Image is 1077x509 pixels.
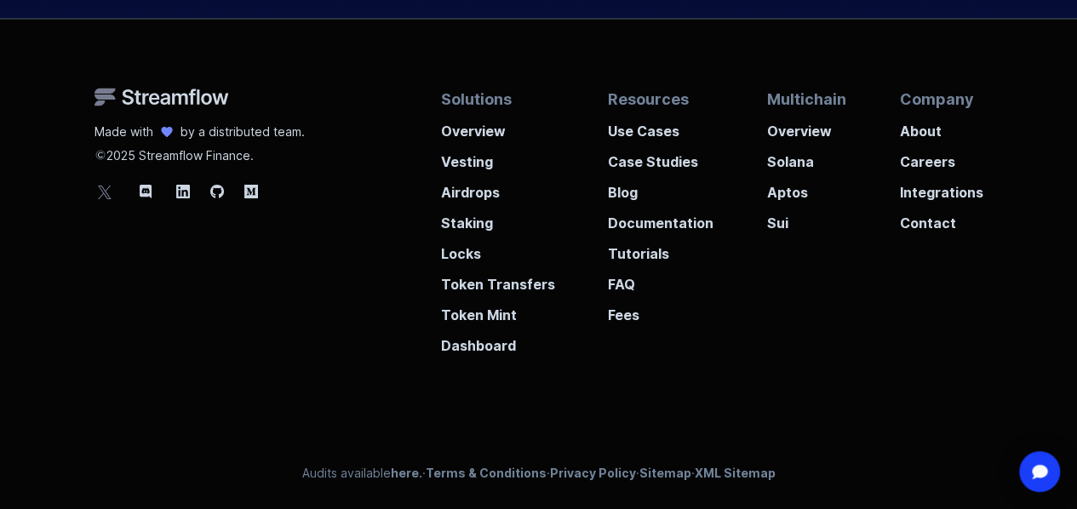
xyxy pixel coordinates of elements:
[426,466,547,480] a: Terms & Conditions
[899,203,982,233] a: Contact
[1019,451,1060,492] div: Open Intercom Messenger
[441,172,555,203] a: Airdrops
[441,203,555,233] a: Staking
[899,111,982,141] a: About
[608,203,713,233] a: Documentation
[441,233,555,264] a: Locks
[441,325,555,356] a: Dashboard
[95,140,305,164] p: 2025 Streamflow Finance.
[441,295,555,325] a: Token Mint
[899,88,982,111] p: Company
[608,111,713,141] a: Use Cases
[767,111,846,141] a: Overview
[608,233,713,264] a: Tutorials
[441,264,555,295] a: Token Transfers
[608,141,713,172] a: Case Studies
[441,111,555,141] a: Overview
[441,141,555,172] a: Vesting
[608,295,713,325] a: Fees
[95,88,229,106] img: Streamflow Logo
[391,466,422,480] a: here.
[767,141,846,172] a: Solana
[95,123,153,140] p: Made with
[180,123,305,140] p: by a distributed team.
[302,465,776,482] p: Audits available · · · ·
[608,172,713,203] a: Blog
[550,466,636,480] a: Privacy Policy
[767,88,846,111] p: Multichain
[767,203,846,233] a: Sui
[639,466,691,480] a: Sitemap
[695,466,776,480] a: XML Sitemap
[441,88,555,111] p: Solutions
[767,172,846,203] a: Aptos
[608,88,713,111] p: Resources
[608,264,713,295] a: FAQ
[899,172,982,203] a: Integrations
[899,141,982,172] a: Careers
